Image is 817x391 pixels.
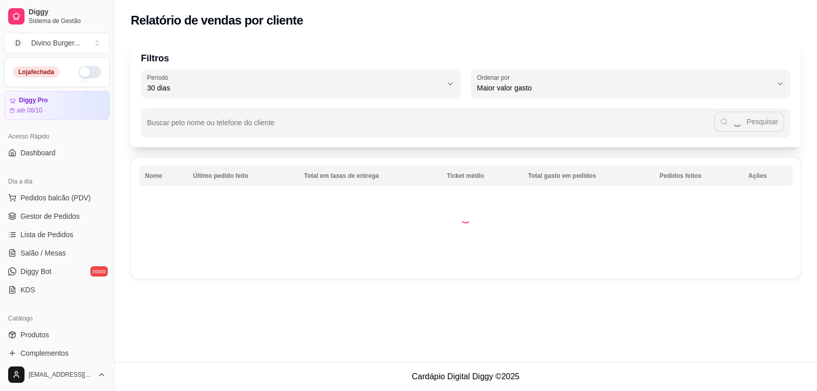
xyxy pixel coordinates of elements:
[461,213,471,223] div: Loading
[20,330,49,340] span: Produtos
[4,145,110,161] a: Dashboard
[4,91,110,120] a: Diggy Proaté 08/10
[4,282,110,298] a: KDS
[4,345,110,361] a: Complementos
[20,285,35,295] span: KDS
[471,70,790,98] button: Ordenar porMaior valor gasto
[4,327,110,343] a: Produtos
[4,208,110,224] a: Gestor de Pedidos
[147,73,172,82] label: Período
[20,193,91,203] span: Pedidos balcão (PDV)
[19,97,48,104] article: Diggy Pro
[17,106,42,114] article: até 08/10
[79,66,101,78] button: Alterar Status
[147,83,442,93] span: 30 dias
[20,211,80,221] span: Gestor de Pedidos
[20,248,66,258] span: Salão / Mesas
[4,310,110,327] div: Catálogo
[141,51,790,65] p: Filtros
[4,173,110,190] div: Dia a dia
[29,8,106,17] span: Diggy
[31,38,80,48] div: Divino Burger ...
[4,263,110,280] a: Diggy Botnovo
[20,148,56,158] span: Dashboard
[4,245,110,261] a: Salão / Mesas
[131,12,303,29] h2: Relatório de vendas por cliente
[29,17,106,25] span: Sistema de Gestão
[4,33,110,53] button: Select a team
[4,4,110,29] a: DiggySistema de Gestão
[13,66,60,78] div: Loja fechada
[4,362,110,387] button: [EMAIL_ADDRESS][DOMAIN_NAME]
[147,122,714,132] input: Buscar pelo nome ou telefone do cliente
[4,226,110,243] a: Lista de Pedidos
[4,128,110,145] div: Acesso Rápido
[477,73,513,82] label: Ordenar por
[477,83,772,93] span: Maior valor gasto
[141,70,461,98] button: Período30 dias
[13,38,23,48] span: D
[20,229,74,240] span: Lista de Pedidos
[20,266,52,277] span: Diggy Bot
[114,362,817,391] footer: Cardápio Digital Diggy © 2025
[4,190,110,206] button: Pedidos balcão (PDV)
[20,348,68,358] span: Complementos
[29,371,93,379] span: [EMAIL_ADDRESS][DOMAIN_NAME]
